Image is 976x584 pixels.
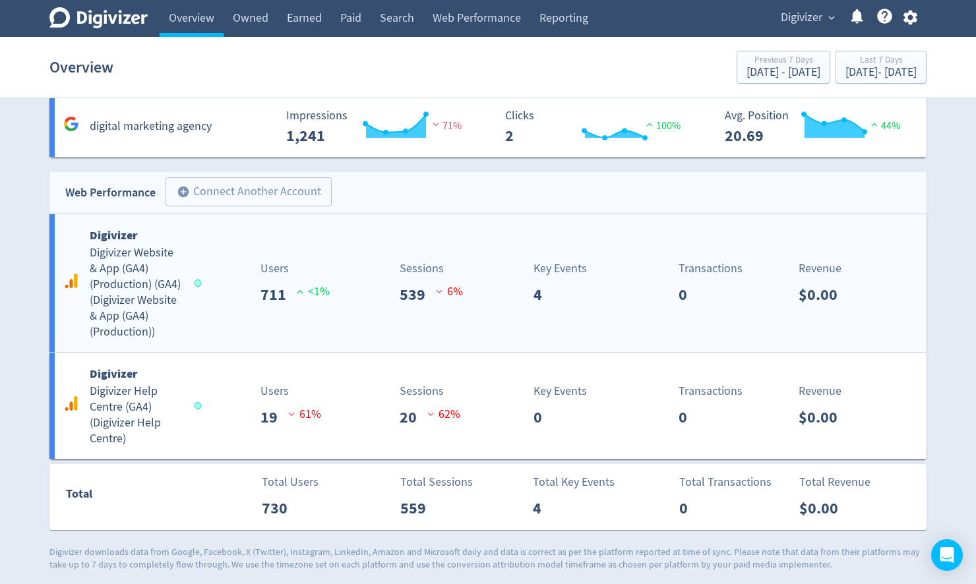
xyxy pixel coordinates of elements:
[280,109,477,144] svg: Impressions 1,241
[400,405,427,429] p: 20
[799,405,848,429] p: $0.00
[260,260,289,277] p: Users
[49,546,927,571] p: Digivizer downloads data from Google, Facebook, X (Twitter), Instagram, LinkedIn, Amazon and Micr...
[776,7,838,28] button: Digivizer
[781,7,822,28] span: Digivizer
[400,382,444,400] p: Sessions
[436,283,463,301] p: 6 %
[499,109,696,144] svg: Clicks 2
[297,283,330,301] p: <1%
[429,119,462,132] span: 71%
[177,185,190,198] span: add_circle
[49,214,927,352] a: DigivizerDigivizer Website & App (GA4) (Production) (GA4)(Digivizer Website & App (GA4) (Producti...
[679,283,698,307] p: 0
[63,273,79,289] svg: Google Analytics
[533,473,615,491] p: Total Key Events
[63,395,79,411] svg: Google Analytics
[400,496,437,520] p: 559
[195,279,206,287] span: Data last synced: 18 Sep 2025, 5:02pm (AEST)
[49,46,113,88] h1: Overview
[90,245,182,340] h5: Digivizer Website & App (GA4) (Production) (GA4) ( Digivizer Website & App (GA4) (Production) )
[49,353,927,459] a: DigivizerDigivizer Help Centre (GA4)(Digivizer Help Centre)Users19 61%Sessions20 62%Key Events0Tr...
[260,283,297,307] p: 711
[427,405,460,423] p: 62 %
[90,384,182,447] h5: Digivizer Help Centre (GA4) ( Digivizer Help Centre )
[679,382,743,400] p: Transactions
[533,496,552,520] p: 4
[845,55,917,67] div: Last 7 Days
[400,283,436,307] p: 539
[868,119,900,132] span: 44%
[66,484,195,510] div: Total
[737,51,830,84] button: Previous 7 Days[DATE] - [DATE]
[534,382,587,400] p: Key Events
[836,51,927,84] button: Last 7 Days[DATE]- [DATE]
[156,179,332,206] a: Connect Another Account
[799,283,848,307] p: $0.00
[90,119,212,134] h5: digital marketing agency
[747,67,820,78] div: [DATE] - [DATE]
[534,283,553,307] p: 4
[260,405,288,429] p: 19
[288,405,321,423] p: 61 %
[262,496,298,520] p: 730
[868,119,881,129] img: positive-performance.svg
[534,260,587,277] p: Key Events
[718,109,916,144] svg: Avg. Position 20.69
[90,366,138,382] b: Digivizer
[260,382,289,400] p: Users
[429,119,442,129] img: negative-performance.svg
[799,473,870,491] p: Total Revenue
[679,473,772,491] p: Total Transactions
[931,539,963,571] div: Open Intercom Messenger
[799,496,849,520] p: $0.00
[799,382,841,400] p: Revenue
[747,55,820,67] div: Previous 7 Days
[65,183,156,202] div: Web Performance
[400,260,444,277] p: Sessions
[643,119,656,129] img: positive-performance.svg
[534,405,553,429] p: 0
[195,402,206,409] span: Data last synced: 19 Sep 2025, 6:02am (AEST)
[845,67,917,78] div: [DATE] - [DATE]
[826,12,838,24] span: expand_more
[63,116,79,132] svg: Google Analytics
[679,405,698,429] p: 0
[400,473,473,491] p: Total Sessions
[262,473,319,491] p: Total Users
[679,260,743,277] p: Transactions
[90,227,138,243] b: Digivizer
[166,177,332,206] button: Connect Another Account
[49,91,927,158] a: digital marketing agency Impressions 1,241 Impressions 1,241 71% Clicks 2 Clicks 2 100% Avg. Posi...
[799,260,841,277] p: Revenue
[679,496,698,520] p: 0
[643,119,681,132] span: 100%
